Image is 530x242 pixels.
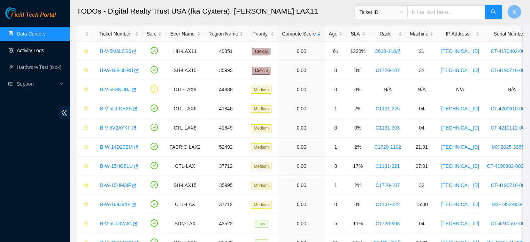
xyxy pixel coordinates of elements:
[205,176,247,195] td: 35995
[80,199,89,210] button: star
[406,157,437,176] td: 07:01
[80,103,89,114] button: star
[166,118,204,138] td: CTL-LAX6
[513,8,516,16] span: K
[151,66,158,73] span: check-circle
[346,157,369,176] td: 17%
[376,163,400,169] a: C1131-321
[251,163,271,170] span: Medium
[325,118,346,138] td: 0
[441,48,479,54] a: [TECHNICAL_ID]
[84,125,89,131] span: star
[100,163,133,169] a: B-W-15HG8LU
[151,162,158,169] span: check-circle
[151,219,158,227] span: check-circle
[325,157,346,176] td: 8
[84,68,89,73] span: star
[151,104,158,112] span: check-circle
[406,61,437,80] td: 32
[325,195,346,214] td: 0
[84,202,89,208] span: star
[346,138,369,157] td: 2%
[406,118,437,138] td: 04
[374,144,401,150] a: C1720-1102
[166,138,204,157] td: FABRIC-LAX2
[84,164,89,169] span: star
[252,67,270,75] span: Critical
[251,182,271,189] span: Medium
[441,144,479,150] a: [TECHNICAL_ID]
[80,180,89,191] button: star
[375,48,401,54] a: C618-118lock
[251,201,271,209] span: Medium
[406,42,437,61] td: 21
[376,68,400,73] a: C1720-107
[406,195,437,214] td: 15:00
[441,125,479,131] a: [TECHNICAL_ID]
[491,9,496,16] span: search
[396,49,401,54] span: lock
[278,61,325,80] td: 0.00
[100,125,131,131] a: B-V-5V2AYKF
[80,65,89,76] button: star
[485,5,502,19] button: search
[406,80,437,99] td: N/A
[251,143,271,151] span: Medium
[84,221,89,227] span: star
[325,214,346,233] td: 5
[507,5,521,19] button: K
[278,118,325,138] td: 0.00
[376,106,400,111] a: C1131-225
[84,183,89,188] span: star
[205,138,247,157] td: 52492
[80,46,89,57] button: star
[80,161,89,172] button: star
[346,42,369,61] td: 1220%
[278,214,325,233] td: 0.00
[5,7,35,19] img: Akamai Technologies
[205,157,247,176] td: 37712
[278,99,325,118] td: 0.00
[406,138,437,157] td: 21:01
[278,138,325,157] td: 0.00
[406,99,437,118] td: 04
[205,61,247,80] td: 35995
[84,106,89,112] span: star
[17,48,44,53] a: Activity Logs
[100,68,133,73] a: B-W-16FHHRB
[346,214,369,233] td: 11%
[84,49,89,54] span: star
[406,176,437,195] td: 32
[376,221,400,226] a: C1720-908
[441,106,479,111] a: [TECHNICAL_ID]
[346,176,369,195] td: 2%
[255,220,268,228] span: Low
[17,31,45,37] a: Data Centers
[325,138,346,157] td: 1
[359,7,403,17] span: Ticket ID
[80,84,89,95] button: star
[166,42,204,61] td: HH-LAX11
[325,99,346,118] td: 1
[151,124,158,131] span: check-circle
[151,200,158,208] span: check-circle
[376,125,400,131] a: C1131-303
[251,124,271,132] span: Medium
[441,68,479,73] a: [TECHNICAL_ID]
[441,182,479,188] a: [TECHNICAL_ID]
[17,64,61,70] a: Hardware Test (isok)
[205,195,247,214] td: 37712
[325,176,346,195] td: 1
[346,195,369,214] td: 0%
[278,42,325,61] td: 0.00
[100,221,132,226] a: B-V-5U03WJC
[346,61,369,80] td: 0%
[59,106,70,119] span: double-left
[325,42,346,61] td: 61
[441,221,479,226] a: [TECHNICAL_ID]
[100,87,131,92] a: B-V-5F8NUBJ
[376,202,400,207] a: C1131-322
[441,202,479,207] a: [TECHNICAL_ID]
[441,163,479,169] a: [TECHNICAL_ID]
[166,195,204,214] td: CTL-LAX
